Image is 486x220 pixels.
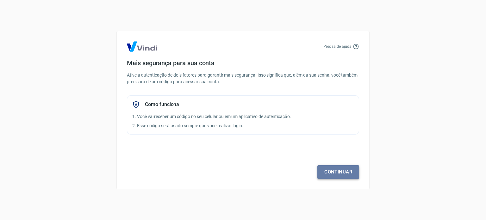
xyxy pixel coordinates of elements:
[132,113,354,120] p: 1. Você vai receber um código no seu celular ou em um aplicativo de autenticação.
[323,44,352,49] p: Precisa de ajuda
[132,123,354,129] p: 2. Esse código será usado sempre que você realizar login.
[127,72,359,85] p: Ative a autenticação de dois fatores para garantir mais segurança. Isso significa que, além da su...
[145,101,179,108] h5: Como funciona
[317,165,359,179] a: Continuar
[127,59,359,67] h4: Mais segurança para sua conta
[127,41,157,52] img: Logo Vind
